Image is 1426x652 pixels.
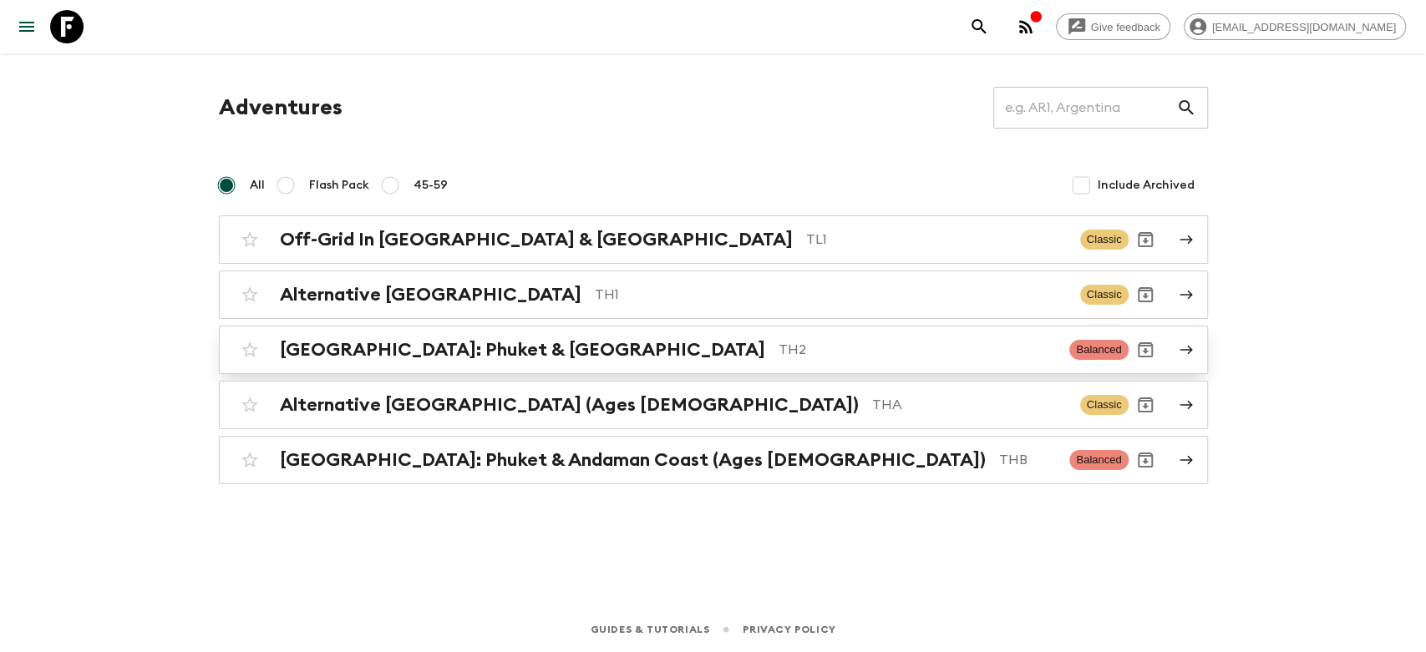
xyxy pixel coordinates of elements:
span: Classic [1080,395,1129,415]
p: TH1 [595,285,1067,305]
button: search adventures [962,10,996,43]
span: Give feedback [1082,21,1170,33]
span: Balanced [1069,450,1128,470]
p: THB [999,450,1057,470]
a: [GEOGRAPHIC_DATA]: Phuket & Andaman Coast (Ages [DEMOGRAPHIC_DATA])THBBalancedArchive [219,436,1208,484]
p: TL1 [806,230,1067,250]
h2: Off-Grid In [GEOGRAPHIC_DATA] & [GEOGRAPHIC_DATA] [280,229,793,250]
h2: Alternative [GEOGRAPHIC_DATA] [280,284,581,306]
div: [EMAIL_ADDRESS][DOMAIN_NAME] [1184,13,1406,40]
a: Guides & Tutorials [590,620,709,639]
h2: Alternative [GEOGRAPHIC_DATA] (Ages [DEMOGRAPHIC_DATA]) [280,394,859,416]
a: Give feedback [1056,13,1170,40]
button: Archive [1129,223,1162,256]
a: Privacy Policy [743,620,835,639]
span: 45-59 [414,177,448,194]
button: Archive [1129,443,1162,477]
a: Off-Grid In [GEOGRAPHIC_DATA] & [GEOGRAPHIC_DATA]TL1ClassicArchive [219,215,1208,264]
h1: Adventures [219,91,343,124]
span: All [250,177,265,194]
button: Archive [1129,278,1162,311]
span: Balanced [1069,340,1128,360]
p: THA [872,395,1067,415]
p: TH2 [779,340,1057,360]
span: Flash Pack [309,177,369,194]
h2: [GEOGRAPHIC_DATA]: Phuket & Andaman Coast (Ages [DEMOGRAPHIC_DATA]) [280,449,986,471]
button: menu [10,10,43,43]
a: [GEOGRAPHIC_DATA]: Phuket & [GEOGRAPHIC_DATA]TH2BalancedArchive [219,326,1208,374]
button: Archive [1129,333,1162,366]
a: Alternative [GEOGRAPHIC_DATA]TH1ClassicArchive [219,270,1208,319]
span: Classic [1080,230,1129,250]
span: Classic [1080,285,1129,305]
button: Archive [1129,388,1162,422]
span: [EMAIL_ADDRESS][DOMAIN_NAME] [1203,21,1405,33]
span: Include Archived [1098,177,1195,194]
a: Alternative [GEOGRAPHIC_DATA] (Ages [DEMOGRAPHIC_DATA])THAClassicArchive [219,381,1208,429]
input: e.g. AR1, Argentina [993,84,1176,131]
h2: [GEOGRAPHIC_DATA]: Phuket & [GEOGRAPHIC_DATA] [280,339,765,361]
